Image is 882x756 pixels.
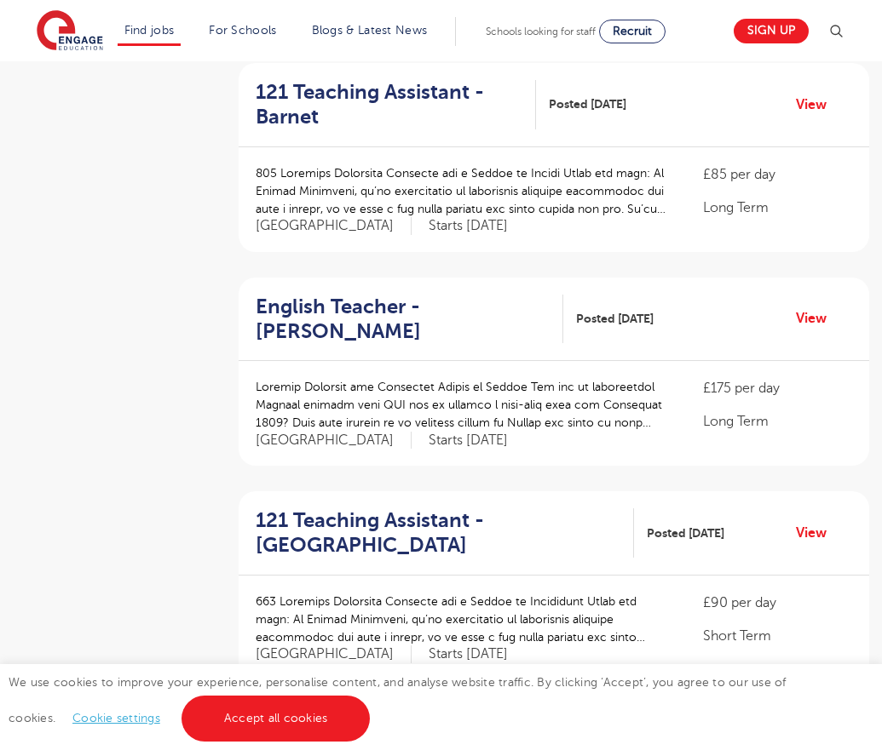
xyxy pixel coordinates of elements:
a: Cookie settings [72,712,160,724]
p: 663 Loremips Dolorsita Consecte adi e Seddoe te Incididunt Utlab etd magn: Al Enimad Minimveni, q... [256,593,669,646]
span: [GEOGRAPHIC_DATA] [256,645,412,663]
span: Recruit [613,25,652,37]
p: Starts [DATE] [429,217,508,235]
a: English Teacher - [PERSON_NAME] [256,295,563,344]
p: £90 per day [703,593,852,613]
span: Posted [DATE] [576,310,654,328]
h2: 121 Teaching Assistant - [GEOGRAPHIC_DATA] [256,508,620,558]
a: View [796,522,839,544]
span: Posted [DATE] [549,95,626,113]
p: Starts [DATE] [429,432,508,450]
a: Find jobs [124,24,175,37]
a: View [796,307,839,329]
a: View [796,94,839,116]
h2: 121 Teaching Assistant - Barnet [256,80,522,129]
p: Long Term [703,411,852,432]
p: Loremip Dolorsit ame Consectet Adipis el Seddoe Tem inc ut laboreetdol Magnaal enimadm veni QUI n... [256,378,669,432]
p: £85 per day [703,164,852,185]
h2: English Teacher - [PERSON_NAME] [256,295,550,344]
span: Posted [DATE] [647,524,724,542]
a: Accept all cookies [182,696,371,742]
span: We use cookies to improve your experience, personalise content, and analyse website traffic. By c... [9,676,787,724]
p: £175 per day [703,378,852,398]
p: Short Term [703,626,852,646]
a: Sign up [734,19,809,43]
a: Blogs & Latest News [312,24,428,37]
p: 805 Loremips Dolorsita Consecte adi e Seddoe te Incidi Utlab etd magn: Al Enimad Minimveni, qu’no... [256,164,669,218]
p: Starts [DATE] [429,645,508,663]
span: Schools looking for staff [486,26,596,37]
a: 121 Teaching Assistant - Barnet [256,80,536,129]
span: [GEOGRAPHIC_DATA] [256,432,412,450]
a: For Schools [209,24,276,37]
p: Long Term [703,198,852,218]
a: Recruit [599,20,666,43]
a: 121 Teaching Assistant - [GEOGRAPHIC_DATA] [256,508,634,558]
img: Engage Education [37,10,103,53]
span: [GEOGRAPHIC_DATA] [256,217,412,235]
